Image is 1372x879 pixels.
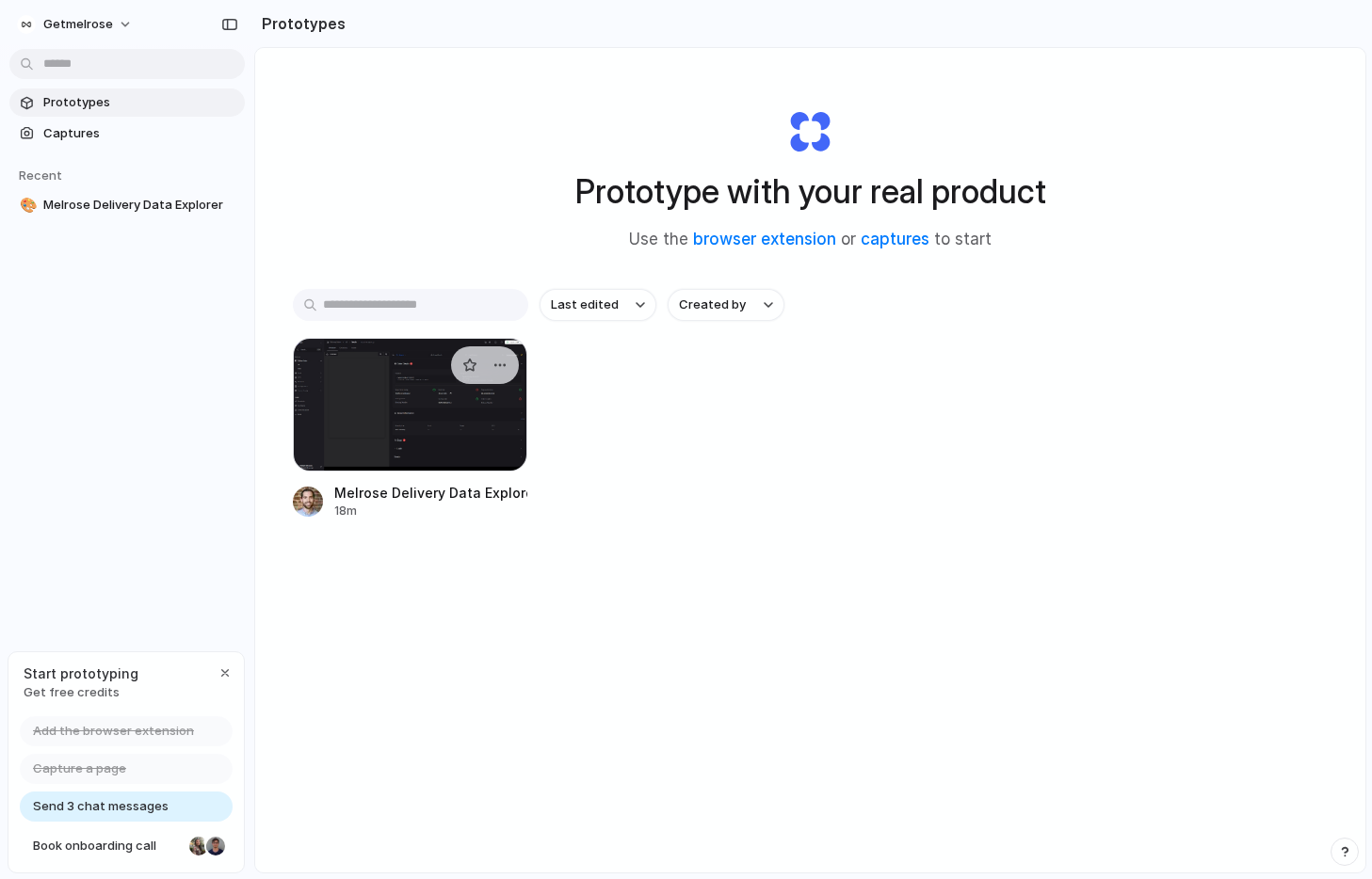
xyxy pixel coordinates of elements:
[9,9,142,40] button: getmelrose
[24,663,138,683] span: Start prototyping
[204,835,227,857] div: Christian Iacullo
[20,831,233,861] a: Book onboarding call
[254,12,346,35] h2: Prototypes
[43,93,237,112] span: Prototypes
[9,88,245,117] a: Prototypes
[33,837,182,855] span: Book onboarding call
[33,759,126,778] span: Capture a page
[33,722,194,741] span: Add the browser extension
[20,195,33,216] div: 🎨
[861,230,929,248] a: captures
[43,124,237,143] span: Captures
[679,296,746,314] span: Created by
[9,191,245,219] a: 🎨Melrose Delivery Data Explorer
[43,196,237,215] span: Melrose Delivery Data Explorer
[9,120,245,148] a: Captures
[43,15,113,34] span: getmelrose
[540,289,656,321] button: Last edited
[33,797,169,816] span: Send 3 chat messages
[551,296,619,314] span: Last edited
[334,483,528,503] div: Melrose Delivery Data Explorer
[693,230,836,248] a: browser extension
[575,167,1046,216] h1: Prototype with your real product
[19,168,62,183] span: Recent
[668,289,784,321] button: Created by
[334,503,528,519] div: 18m
[17,196,36,215] button: 🎨
[187,835,210,857] div: Nicole Kubica
[629,228,992,252] span: Use the or to start
[24,683,138,702] span: Get free credits
[293,338,528,519] a: Melrose Delivery Data ExplorerMelrose Delivery Data Explorer18m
